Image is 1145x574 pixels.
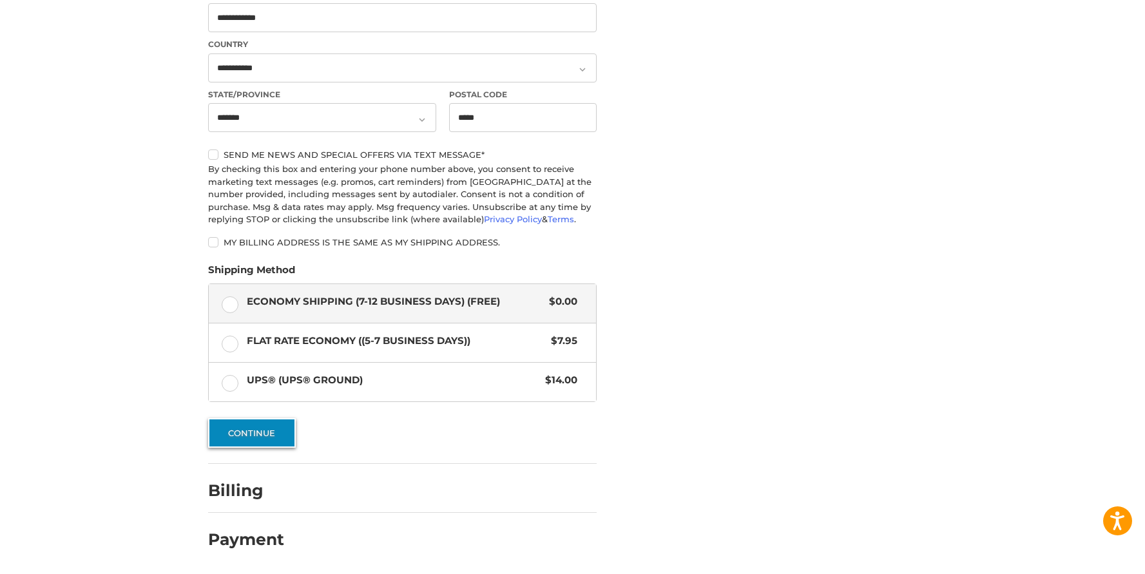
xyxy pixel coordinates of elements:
[539,373,577,388] span: $14.00
[544,334,577,349] span: $7.95
[484,214,542,224] a: Privacy Policy
[208,89,436,100] label: State/Province
[449,89,597,100] label: Postal Code
[548,214,574,224] a: Terms
[208,481,284,501] h2: Billing
[208,263,295,283] legend: Shipping Method
[208,237,597,247] label: My billing address is the same as my shipping address.
[247,294,543,309] span: Economy Shipping (7-12 Business Days) (Free)
[208,418,296,448] button: Continue
[247,373,539,388] span: UPS® (UPS® Ground)
[208,163,597,226] div: By checking this box and entering your phone number above, you consent to receive marketing text ...
[247,334,545,349] span: Flat Rate Economy ((5-7 Business Days))
[208,149,597,160] label: Send me news and special offers via text message*
[543,294,577,309] span: $0.00
[208,39,597,50] label: Country
[208,530,284,550] h2: Payment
